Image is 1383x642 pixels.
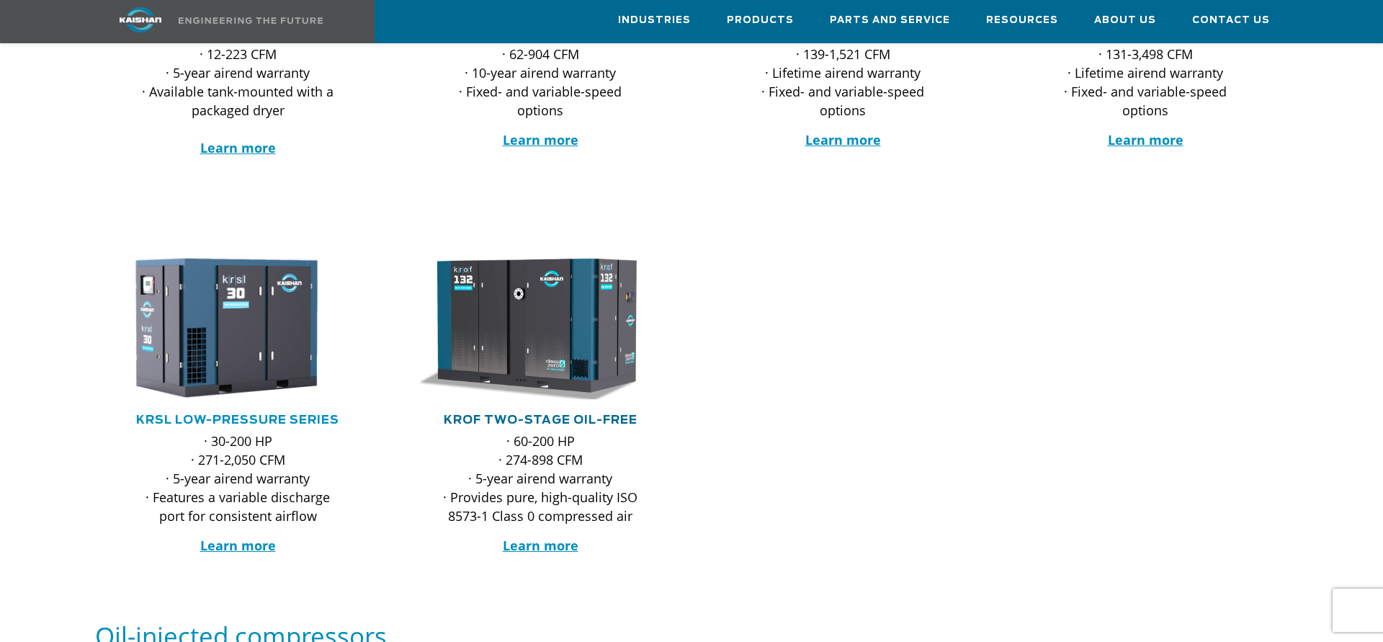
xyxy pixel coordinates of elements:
[444,414,637,426] a: KROF TWO-STAGE OIL-FREE
[200,139,276,156] a: Learn more
[179,17,323,24] img: Engineering the future
[1192,1,1270,40] a: Contact Us
[401,254,658,401] img: krof132
[441,26,640,120] p: · 15-200 HP · 62-904 CFM · 10-year airend warranty · Fixed- and variable-speed options
[200,537,276,554] a: Learn more
[727,12,794,29] span: Products
[618,12,691,29] span: Industries
[138,432,337,525] p: · 30-200 HP · 271-2,050 CFM · 5-year airend warranty · Features a variable discharge port for con...
[727,1,794,40] a: Products
[1108,131,1183,148] a: Learn more
[805,131,881,148] a: Learn more
[99,254,355,401] img: krsl30
[986,1,1058,40] a: Resources
[830,12,950,29] span: Parts and Service
[109,254,366,401] div: krsl30
[503,131,578,148] a: Learn more
[1094,12,1156,29] span: About Us
[86,7,194,32] img: kaishan logo
[743,26,942,120] p: · 40-300 HP · 139-1,521 CFM · Lifetime airend warranty · Fixed- and variable-speed options
[136,414,339,426] a: KRSL Low-Pressure Series
[986,12,1058,29] span: Resources
[441,432,640,525] p: · 60-200 HP · 274-898 CFM · 5-year airend warranty · Provides pure, high-quality ISO 8573-1 Class...
[412,254,668,401] div: krof132
[503,537,578,554] a: Learn more
[830,1,950,40] a: Parts and Service
[1046,26,1245,120] p: · 30-600 HP · 131-3,498 CFM · Lifetime airend warranty · Fixed- and variable-speed options
[618,1,691,40] a: Industries
[1192,12,1270,29] span: Contact Us
[1094,1,1156,40] a: About Us
[138,26,337,157] p: · 5-50 HP · 12-223 CFM · 5-year airend warranty · Available tank-mounted with a packaged dryer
